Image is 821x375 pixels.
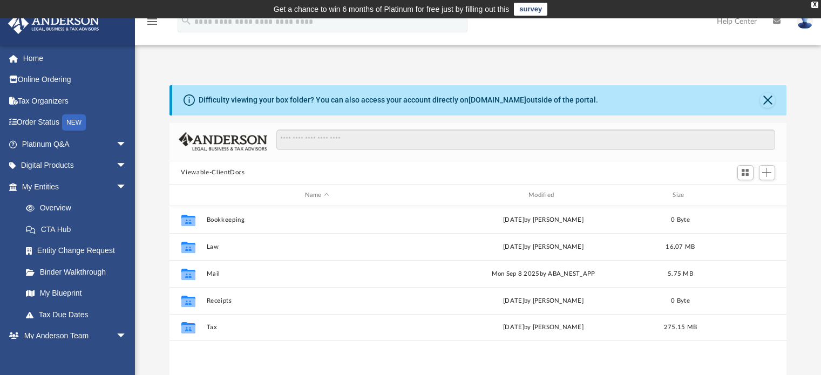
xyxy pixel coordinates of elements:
div: Modified [432,190,654,200]
i: search [180,15,192,26]
i: menu [146,15,159,28]
a: Tax Organizers [8,90,143,112]
a: survey [514,3,547,16]
button: Switch to Grid View [737,165,754,180]
div: [DATE] by [PERSON_NAME] [432,215,654,225]
button: Bookkeeping [206,216,428,223]
button: Law [206,243,428,250]
span: 275.15 MB [663,325,696,331]
span: arrow_drop_down [116,176,138,198]
a: menu [146,21,159,28]
a: Overview [15,197,143,219]
a: Entity Change Request [15,240,143,262]
div: Mon Sep 8 2025 by ABA_NEST_APP [432,269,654,279]
a: Digital Productsarrow_drop_down [8,155,143,176]
span: 16.07 MB [666,244,695,250]
div: [DATE] by [PERSON_NAME] [432,323,654,333]
div: [DATE] by [PERSON_NAME] [432,296,654,306]
div: NEW [62,114,86,131]
div: [DATE] by [PERSON_NAME] [432,242,654,252]
img: Anderson Advisors Platinum Portal [5,13,103,34]
div: Name [206,190,428,200]
img: User Pic [797,13,813,29]
span: 0 Byte [671,298,690,304]
a: My Anderson Teamarrow_drop_down [8,325,138,347]
div: close [811,2,818,8]
a: Order StatusNEW [8,112,143,134]
button: Close [760,93,775,108]
a: Tax Due Dates [15,304,143,325]
div: Get a chance to win 6 months of Platinum for free just by filling out this [274,3,510,16]
button: Receipts [206,297,428,304]
div: id [174,190,201,200]
span: arrow_drop_down [116,133,138,155]
a: CTA Hub [15,219,143,240]
span: 5.75 MB [668,271,693,277]
input: Search files and folders [276,129,775,150]
span: arrow_drop_down [116,325,138,347]
button: Viewable-ClientDocs [181,168,245,178]
div: id [707,190,782,200]
a: Online Ordering [8,69,143,91]
div: Difficulty viewing your box folder? You can also access your account directly on outside of the p... [199,94,598,106]
a: Platinum Q&Aarrow_drop_down [8,133,143,155]
div: Size [659,190,702,200]
a: [DOMAIN_NAME] [469,96,526,104]
button: Add [759,165,775,180]
a: My Entitiesarrow_drop_down [8,176,143,197]
span: 0 Byte [671,217,690,223]
button: Mail [206,270,428,277]
a: Home [8,47,143,69]
button: Tax [206,324,428,331]
span: arrow_drop_down [116,155,138,177]
a: My Blueprint [15,283,138,304]
a: Binder Walkthrough [15,261,143,283]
